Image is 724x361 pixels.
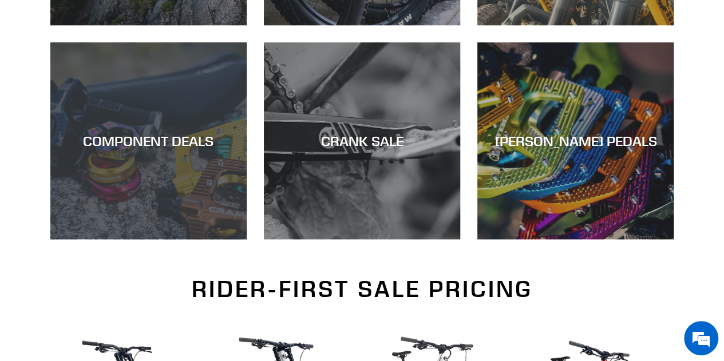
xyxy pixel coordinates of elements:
[477,133,674,149] div: [PERSON_NAME] PEDALS
[50,42,247,239] a: COMPONENT DEALS
[50,275,674,303] h2: RIDER-FIRST SALE PRICING
[264,133,460,149] div: CRANK SALE
[477,42,674,239] a: [PERSON_NAME] PEDALS
[264,42,460,239] a: CRANK SALE
[50,133,247,149] div: COMPONENT DEALS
